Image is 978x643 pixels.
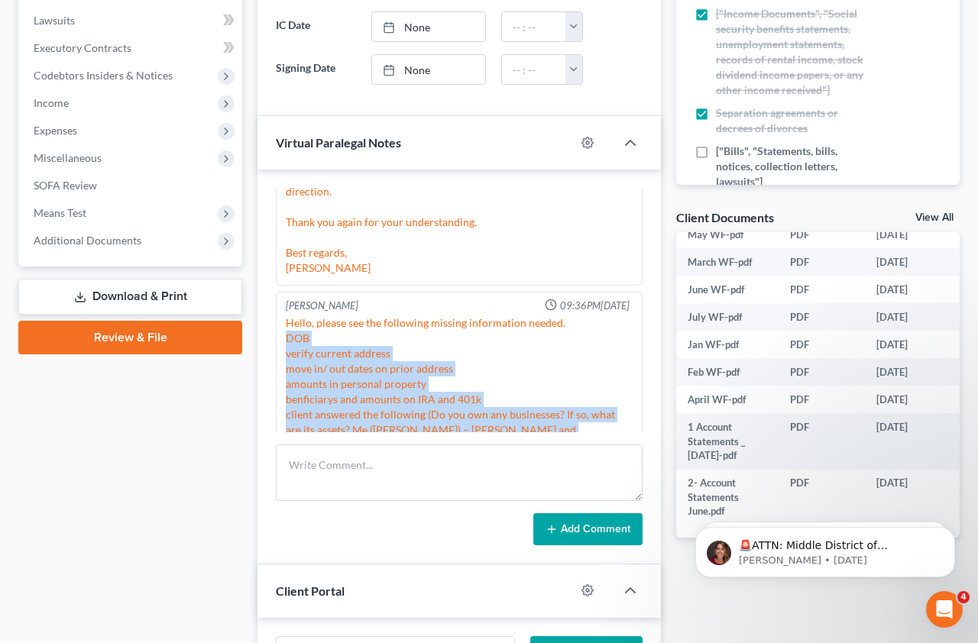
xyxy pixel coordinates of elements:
span: Expenses [34,124,77,137]
td: [DATE] [864,221,957,248]
td: 1 Account Statements _ [DATE]-pdf [675,413,778,469]
td: July WF-pdf [675,303,778,331]
span: Additional Documents [34,234,141,247]
button: Add Comment [533,513,643,545]
a: View All [915,212,954,223]
td: PDF [778,303,864,331]
td: PDF [778,470,864,525]
td: [DATE] [864,248,957,276]
td: PDF [778,221,864,248]
td: PDF [778,248,864,276]
div: Hello, please see the following missing information needed. DOB verify current address move in/ o... [286,315,633,560]
td: Feb WF-pdf [675,358,778,386]
label: Signing Date [268,54,364,85]
input: -- : -- [502,12,566,41]
td: [DATE] [864,331,957,358]
a: None [372,12,485,41]
span: ["Bills", "Statements, bills, notices, collection letters, lawsuits"] [716,144,876,189]
td: PDF [778,276,864,303]
td: PDF [778,358,864,386]
span: Miscellaneous [34,151,102,164]
span: Lawsuits [34,14,75,27]
iframe: Intercom live chat [926,591,963,628]
a: Lawsuits [21,7,242,34]
span: SOFA Review [34,179,97,192]
td: Jan WF-pdf [675,331,778,358]
td: [DATE] [864,470,957,525]
span: Codebtors Insiders & Notices [34,69,173,82]
td: PDF [778,386,864,413]
td: [DATE] [864,303,957,331]
span: Executory Contracts [34,41,131,54]
span: Virtual Paralegal Notes [276,135,401,150]
iframe: Intercom notifications message [672,495,978,602]
span: Means Test [34,206,86,219]
span: 09:36PM[DATE] [560,299,630,313]
td: March WF-pdf [675,248,778,276]
td: PDF [778,331,864,358]
td: PDF [778,413,864,469]
a: SOFA Review [21,172,242,199]
div: [PERSON_NAME] [286,299,358,313]
a: Executory Contracts [21,34,242,62]
td: June WF-pdf [675,276,778,303]
td: April WF-pdf [675,386,778,413]
a: Download & Print [18,279,242,315]
label: IC Date [268,11,364,42]
td: May WF-pdf [675,221,778,248]
div: Client Documents [676,209,774,225]
td: [DATE] [864,276,957,303]
td: [DATE] [864,358,957,386]
span: Client Portal [276,583,345,598]
span: Separation agreements or decrees of divorces [716,105,876,136]
a: Review & File [18,321,242,354]
span: 4 [957,591,970,603]
input: -- : -- [502,55,566,84]
span: Income [34,96,69,109]
td: [DATE] [864,386,957,413]
a: None [372,55,485,84]
span: ["Income Documents", "Social security benefits statements, unemployment statements, records of re... [716,6,876,98]
td: 2- Account Statements June.pdf [675,470,778,525]
td: [DATE] [864,413,957,469]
